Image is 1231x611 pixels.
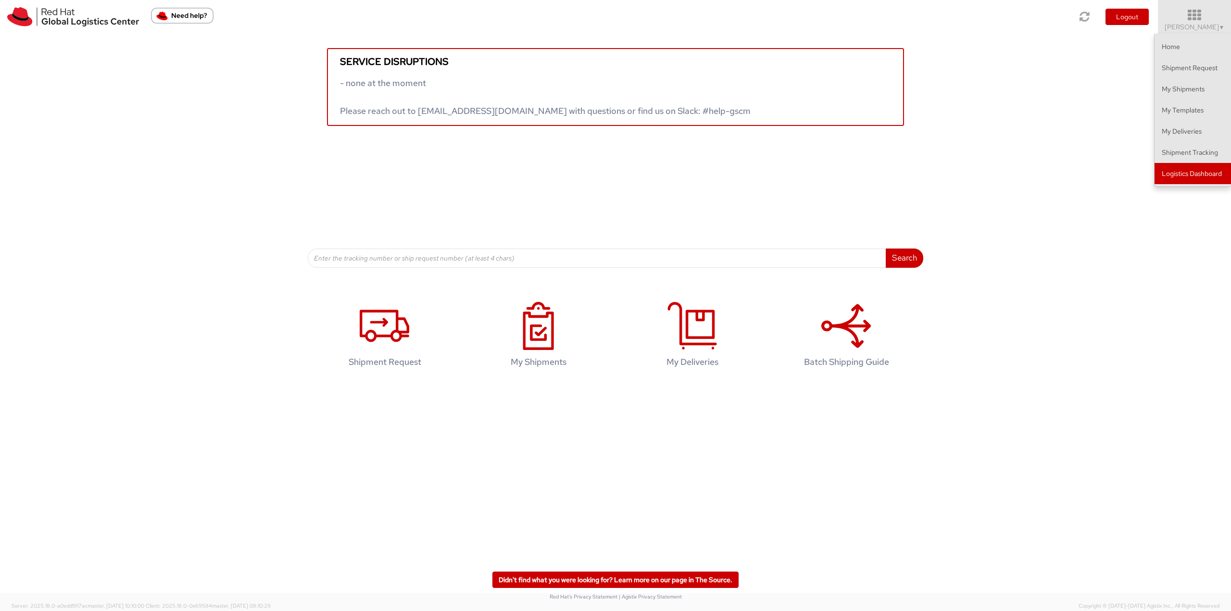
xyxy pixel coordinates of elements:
button: Need help? [151,8,214,24]
a: Home [1155,36,1231,57]
button: Logout [1105,9,1149,25]
span: Server: 2025.18.0-a0edd1917ac [12,602,144,609]
a: My Shipments [466,292,611,382]
a: Shipment Tracking [1155,142,1231,163]
h4: Batch Shipping Guide [784,357,908,367]
span: Copyright © [DATE]-[DATE] Agistix Inc., All Rights Reserved [1079,602,1219,610]
span: master, [DATE] 08:10:29 [212,602,271,609]
a: Shipment Request [313,292,457,382]
h4: My Deliveries [630,357,754,367]
span: Client: 2025.18.0-0e69584 [146,602,271,609]
span: [PERSON_NAME] [1165,23,1225,31]
a: Logistics Dashboard [1155,163,1231,184]
input: Enter the tracking number or ship request number (at least 4 chars) [308,249,886,268]
a: Service disruptions - none at the moment Please reach out to [EMAIL_ADDRESS][DOMAIN_NAME] with qu... [327,48,904,126]
span: - none at the moment Please reach out to [EMAIL_ADDRESS][DOMAIN_NAME] with questions or find us o... [340,77,751,116]
a: My Templates [1155,100,1231,121]
a: My Deliveries [620,292,765,382]
a: Shipment Request [1155,57,1231,78]
a: Red Hat's Privacy Statement [550,593,617,600]
h4: Shipment Request [323,357,447,367]
a: Didn't find what you were looking for? Learn more on our page in The Source. [492,572,739,588]
a: Batch Shipping Guide [774,292,918,382]
img: rh-logistics-00dfa346123c4ec078e1.svg [7,7,139,26]
h4: My Shipments [477,357,601,367]
h5: Service disruptions [340,56,891,67]
span: ▼ [1219,24,1225,31]
a: My Deliveries [1155,121,1231,142]
button: Search [886,249,923,268]
a: My Shipments [1155,78,1231,100]
span: master, [DATE] 10:10:00 [88,602,144,609]
a: | Agistix Privacy Statement [619,593,682,600]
